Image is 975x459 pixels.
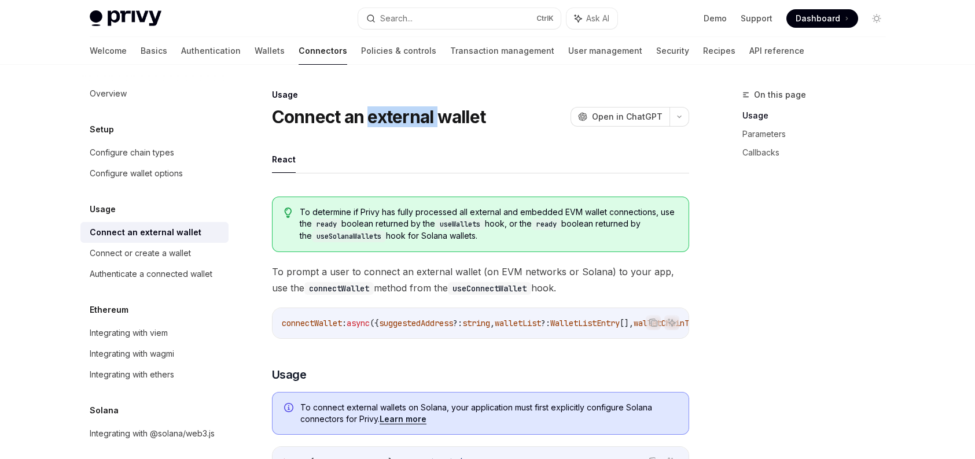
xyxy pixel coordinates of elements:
[272,106,486,127] h1: Connect an external wallet
[90,303,128,317] h5: Ethereum
[358,8,561,29] button: Search...CtrlK
[380,414,426,424] a: Learn more
[379,318,453,328] span: suggestedAddress
[370,318,379,328] span: ({
[90,146,174,160] div: Configure chain types
[592,111,663,123] span: Open in ChatGPT
[300,206,676,242] span: To determine if Privy has fully processed all external and embedded EVM wallet connections, use t...
[453,318,462,328] span: ?:
[495,318,541,328] span: walletList
[656,37,689,65] a: Security
[532,219,561,230] code: ready
[90,347,174,361] div: Integrating with wagmi
[80,264,229,284] a: Authenticate a connected wallet
[80,343,229,364] a: Integrating with wagmi
[448,282,531,295] code: useConnectWallet
[742,106,895,125] a: Usage
[90,246,191,260] div: Connect or create a wallet
[347,318,370,328] span: async
[80,364,229,385] a: Integrating with ethers
[300,402,677,425] span: To connect external wallets on Solana, your application must first explicitly configure Solana co...
[462,318,490,328] span: string
[796,13,840,24] span: Dashboard
[566,8,617,29] button: Ask AI
[90,267,212,281] div: Authenticate a connected wallet
[80,163,229,184] a: Configure wallet options
[342,318,347,328] span: :
[282,318,342,328] span: connectWallet
[490,318,495,328] span: ,
[568,37,642,65] a: User management
[272,89,689,101] div: Usage
[272,146,296,173] button: React
[867,9,886,28] button: Toggle dark mode
[90,427,215,441] div: Integrating with @solana/web3.js
[786,9,858,28] a: Dashboard
[703,37,735,65] a: Recipes
[742,125,895,143] a: Parameters
[284,403,296,414] svg: Info
[634,318,703,328] span: walletChainType
[550,318,620,328] span: WalletListEntry
[361,37,436,65] a: Policies & controls
[80,83,229,104] a: Overview
[90,225,201,239] div: Connect an external wallet
[536,14,554,23] span: Ctrl K
[272,264,689,296] span: To prompt a user to connect an external wallet (on EVM networks or Solana) to your app, use the m...
[741,13,772,24] a: Support
[90,37,127,65] a: Welcome
[90,87,127,101] div: Overview
[754,88,806,102] span: On this page
[181,37,241,65] a: Authentication
[380,12,413,25] div: Search...
[571,107,669,127] button: Open in ChatGPT
[80,142,229,163] a: Configure chain types
[450,37,554,65] a: Transaction management
[312,219,341,230] code: ready
[646,315,661,330] button: Copy the contents from the code block
[541,318,550,328] span: ?:
[704,13,727,24] a: Demo
[435,219,485,230] code: useWallets
[90,123,114,136] h5: Setup
[90,326,168,340] div: Integrating with viem
[664,315,679,330] button: Ask AI
[90,368,174,382] div: Integrating with ethers
[620,318,634,328] span: [],
[299,37,347,65] a: Connectors
[255,37,285,65] a: Wallets
[742,143,895,162] a: Callbacks
[90,202,116,216] h5: Usage
[90,10,161,27] img: light logo
[80,323,229,343] a: Integrating with viem
[80,243,229,264] a: Connect or create a wallet
[284,208,292,218] svg: Tip
[90,166,183,180] div: Configure wallet options
[586,13,609,24] span: Ask AI
[90,404,119,417] h5: Solana
[312,231,386,242] code: useSolanaWallets
[304,282,374,295] code: connectWallet
[272,367,307,383] span: Usage
[749,37,804,65] a: API reference
[141,37,167,65] a: Basics
[80,423,229,444] a: Integrating with @solana/web3.js
[80,222,229,243] a: Connect an external wallet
